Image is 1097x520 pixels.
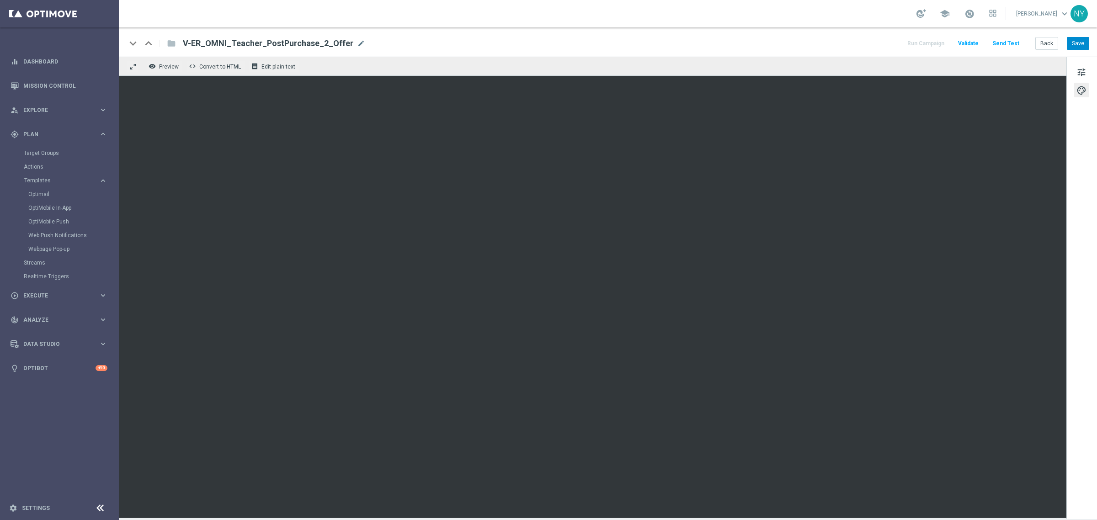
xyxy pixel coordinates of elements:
[99,130,107,138] i: keyboard_arrow_right
[11,74,107,98] div: Mission Control
[940,9,950,19] span: school
[99,315,107,324] i: keyboard_arrow_right
[249,60,299,72] button: receipt Edit plain text
[11,106,19,114] i: person_search
[23,132,99,137] span: Plan
[96,365,107,371] div: +10
[9,504,17,512] i: settings
[357,39,365,48] span: mode_edit
[23,341,99,347] span: Data Studio
[24,163,95,170] a: Actions
[1070,5,1088,22] div: NY
[1074,64,1089,79] button: tune
[1035,37,1058,50] button: Back
[24,146,118,160] div: Target Groups
[10,131,108,138] button: gps_fixed Plan keyboard_arrow_right
[261,64,295,70] span: Edit plain text
[99,106,107,114] i: keyboard_arrow_right
[24,273,95,280] a: Realtime Triggers
[24,174,118,256] div: Templates
[10,82,108,90] button: Mission Control
[11,292,19,300] i: play_circle_outline
[11,316,99,324] div: Analyze
[10,340,108,348] button: Data Studio keyboard_arrow_right
[10,58,108,65] button: equalizer Dashboard
[957,37,980,50] button: Validate
[11,292,99,300] div: Execute
[28,218,95,225] a: OptiMobile Push
[24,256,118,270] div: Streams
[23,49,107,74] a: Dashboard
[22,505,50,511] a: Settings
[1074,83,1089,97] button: palette
[11,106,99,114] div: Explore
[991,37,1021,50] button: Send Test
[183,38,353,49] span: V-ER_OMNI_Teacher_PostPurchase_2_Offer
[1076,85,1086,96] span: palette
[159,64,179,70] span: Preview
[24,160,118,174] div: Actions
[1060,9,1070,19] span: keyboard_arrow_down
[23,107,99,113] span: Explore
[28,242,118,256] div: Webpage Pop-up
[11,316,19,324] i: track_changes
[99,291,107,300] i: keyboard_arrow_right
[11,130,19,138] i: gps_fixed
[146,60,183,72] button: remove_red_eye Preview
[28,191,95,198] a: Optimail
[28,187,118,201] div: Optimail
[10,292,108,299] button: play_circle_outline Execute keyboard_arrow_right
[24,259,95,266] a: Streams
[199,64,241,70] span: Convert to HTML
[1015,7,1070,21] a: [PERSON_NAME]keyboard_arrow_down
[189,63,196,70] span: code
[23,356,96,380] a: Optibot
[23,317,99,323] span: Analyze
[11,49,107,74] div: Dashboard
[11,364,19,372] i: lightbulb
[24,149,95,157] a: Target Groups
[10,106,108,114] button: person_search Explore keyboard_arrow_right
[10,365,108,372] button: lightbulb Optibot +10
[11,340,99,348] div: Data Studio
[99,176,107,185] i: keyboard_arrow_right
[28,201,118,215] div: OptiMobile In-App
[251,63,258,70] i: receipt
[24,270,118,283] div: Realtime Triggers
[1076,66,1086,78] span: tune
[99,340,107,348] i: keyboard_arrow_right
[186,60,245,72] button: code Convert to HTML
[10,316,108,324] button: track_changes Analyze keyboard_arrow_right
[11,356,107,380] div: Optibot
[28,232,95,239] a: Web Push Notifications
[28,228,118,242] div: Web Push Notifications
[23,293,99,298] span: Execute
[23,74,107,98] a: Mission Control
[24,178,99,183] div: Templates
[149,63,156,70] i: remove_red_eye
[11,130,99,138] div: Plan
[24,178,90,183] span: Templates
[28,204,95,212] a: OptiMobile In-App
[28,215,118,228] div: OptiMobile Push
[28,245,95,253] a: Webpage Pop-up
[1067,37,1089,50] button: Save
[11,58,19,66] i: equalizer
[24,177,108,184] button: Templates keyboard_arrow_right
[958,40,979,47] span: Validate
